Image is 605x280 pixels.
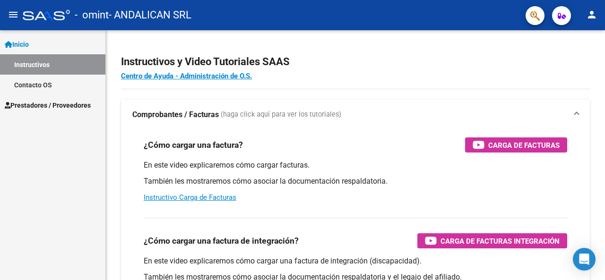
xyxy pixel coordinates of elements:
[132,110,219,120] strong: Comprobantes / Facturas
[465,137,567,153] button: Carga de Facturas
[586,9,597,20] mat-icon: person
[417,233,567,248] button: Carga de Facturas Integración
[144,193,236,202] a: Instructivo Carga de Facturas
[441,235,560,247] span: Carga de Facturas Integración
[121,53,590,71] h2: Instructivos y Video Tutoriales SAAS
[121,100,590,130] mat-expansion-panel-header: Comprobantes / Facturas (haga click aquí para ver los tutoriales)
[109,5,191,25] span: - ANDALICAN SRL
[121,72,252,80] a: Centro de Ayuda - Administración de O.S.
[221,110,341,120] span: (haga click aquí para ver los tutoriales)
[5,100,91,110] span: Prestadores / Proveedores
[75,5,109,25] span: - omint
[144,176,567,187] p: También les mostraremos cómo asociar la documentación respaldatoria.
[8,9,19,20] mat-icon: menu
[488,139,560,151] span: Carga de Facturas
[144,138,243,152] h3: ¿Cómo cargar una factura?
[144,234,299,247] h3: ¿Cómo cargar una factura de integración?
[5,39,29,50] span: Inicio
[573,248,596,271] div: Open Intercom Messenger
[144,256,567,266] p: En este video explicaremos cómo cargar una factura de integración (discapacidad).
[144,160,567,170] p: En este video explicaremos cómo cargar facturas.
